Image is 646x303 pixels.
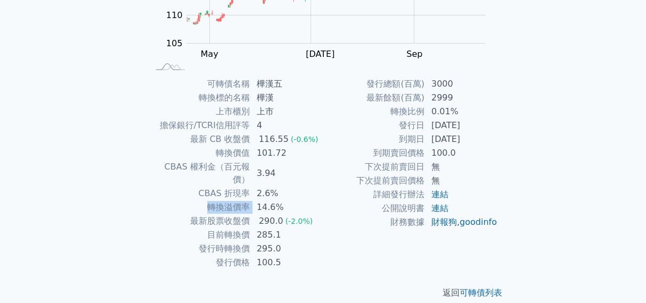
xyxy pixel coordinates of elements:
[323,174,425,188] td: 下次提前賣回價格
[201,48,218,58] tspan: May
[291,135,318,144] span: (-0.6%)
[323,105,425,119] td: 轉換比例
[149,160,250,187] td: CBAS 權利金（百元報價）
[425,215,498,229] td: ,
[460,217,497,227] a: goodinfo
[323,188,425,201] td: 詳細發行辦法
[149,105,250,119] td: 上市櫃別
[323,91,425,105] td: 最新餘額(百萬)
[149,91,250,105] td: 轉換標的名稱
[166,10,183,20] tspan: 110
[149,242,250,256] td: 發行時轉換價
[250,119,323,132] td: 4
[425,174,498,188] td: 無
[323,201,425,215] td: 公開說明書
[149,146,250,160] td: 轉換價值
[250,146,323,160] td: 101.72
[425,119,498,132] td: [DATE]
[431,217,457,227] a: 財報狗
[250,200,323,214] td: 14.6%
[431,189,448,199] a: 連結
[250,187,323,200] td: 2.6%
[250,228,323,242] td: 285.1
[323,132,425,146] td: 到期日
[166,38,183,48] tspan: 105
[149,119,250,132] td: 擔保銀行/TCRI信用評等
[431,203,448,213] a: 連結
[250,242,323,256] td: 295.0
[257,215,285,228] div: 290.0
[323,119,425,132] td: 發行日
[425,160,498,174] td: 無
[250,160,323,187] td: 3.94
[149,256,250,270] td: 發行價格
[250,77,323,91] td: 樺漢五
[425,77,498,91] td: 3000
[149,77,250,91] td: 可轉債名稱
[149,200,250,214] td: 轉換溢價率
[460,288,502,298] a: 可轉債列表
[323,160,425,174] td: 下次提前賣回日
[250,91,323,105] td: 樺漢
[149,187,250,200] td: CBAS 折現率
[285,217,313,225] span: (-2.0%)
[306,48,334,58] tspan: [DATE]
[257,133,291,146] div: 116.55
[425,91,498,105] td: 2999
[250,105,323,119] td: 上市
[149,132,250,146] td: 最新 CB 收盤價
[425,146,498,160] td: 100.0
[323,77,425,91] td: 發行總額(百萬)
[425,105,498,119] td: 0.01%
[250,256,323,270] td: 100.5
[425,132,498,146] td: [DATE]
[406,48,422,58] tspan: Sep
[323,215,425,229] td: 財務數據
[136,287,511,299] p: 返回
[323,146,425,160] td: 到期賣回價格
[149,228,250,242] td: 目前轉換價
[149,214,250,228] td: 最新股票收盤價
